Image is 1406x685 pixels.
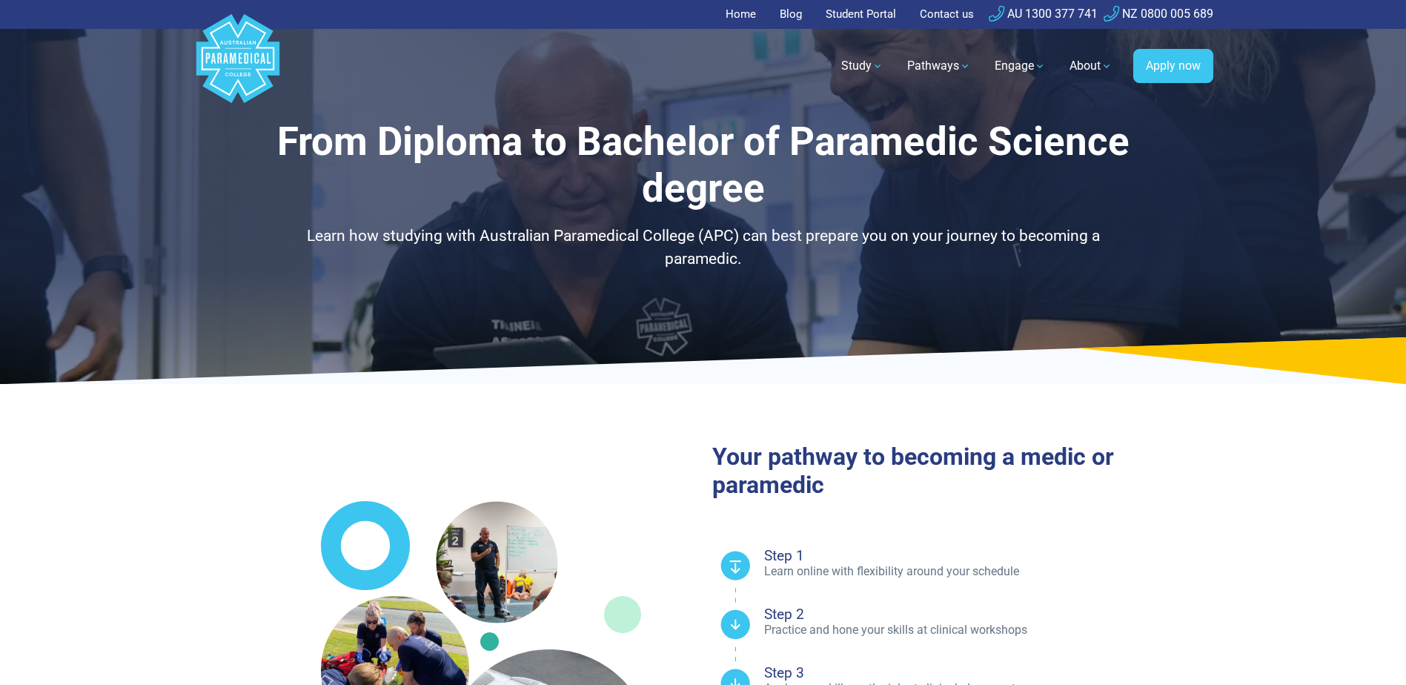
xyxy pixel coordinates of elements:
[989,7,1098,21] a: AU 1300 377 741
[898,45,980,87] a: Pathways
[1061,45,1121,87] a: About
[764,607,1213,621] h4: Step 2
[193,29,282,104] a: Australian Paramedical College
[270,225,1137,271] p: Learn how studying with Australian Paramedical College (APC) can best prepare you on your journey...
[764,622,1213,638] p: Practice and hone your skills at clinical workshops
[832,45,892,87] a: Study
[986,45,1055,87] a: Engage
[764,666,1213,680] h4: Step 3
[764,563,1213,580] p: Learn online with flexibility around your schedule
[1104,7,1213,21] a: NZ 0800 005 689
[712,443,1213,500] h2: Your pathway to becoming a medic or paramedic
[270,119,1137,213] h1: From Diploma to Bachelor of Paramedic Science degree
[1133,49,1213,83] a: Apply now
[764,549,1213,563] h4: Step 1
